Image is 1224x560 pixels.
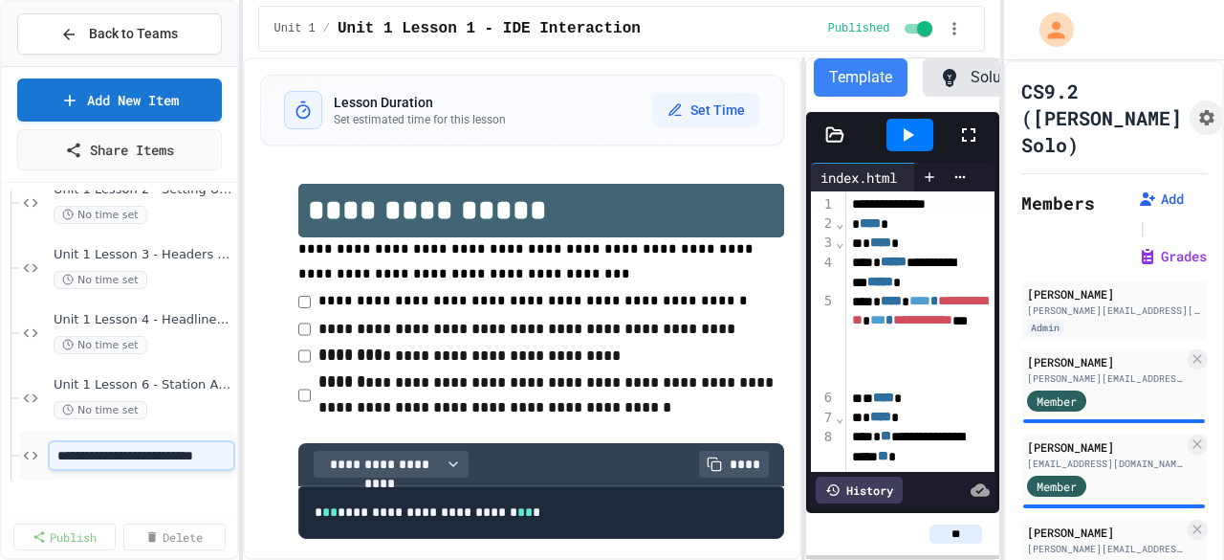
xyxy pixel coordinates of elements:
[1027,457,1184,471] div: [EMAIL_ADDRESS][DOMAIN_NAME]
[1027,285,1201,302] div: [PERSON_NAME]
[1027,524,1184,541] div: [PERSON_NAME]
[811,195,835,214] div: 1
[1027,542,1184,556] div: [PERSON_NAME][EMAIL_ADDRESS][DOMAIN_NAME]
[923,58,1042,97] button: Solution
[1037,478,1077,495] span: Member
[54,206,147,224] span: No time set
[816,477,903,504] div: History
[17,78,222,122] a: Add New Item
[1021,78,1182,158] h1: CS9.2 ([PERSON_NAME] Solo)
[323,21,330,36] span: /
[1027,353,1184,370] div: [PERSON_NAME]
[1138,190,1184,209] button: Add
[17,13,222,55] button: Back to Teams
[811,389,835,408] div: 6
[1027,438,1184,456] div: [PERSON_NAME]
[1190,101,1224,135] button: Assignment Settings
[835,215,844,231] span: Fold line
[814,58,907,97] button: Template
[338,17,641,40] span: Unit 1 Lesson 1 - IDE Interaction
[334,112,506,127] p: Set estimated time for this lesson
[811,409,835,428] div: 7
[811,254,835,293] div: 4
[811,163,930,191] div: index.html
[1037,392,1077,410] span: Member
[835,235,844,250] span: Fold line
[1027,303,1201,318] div: [PERSON_NAME][EMAIL_ADDRESS][PERSON_NAME][DOMAIN_NAME]
[811,292,835,389] div: 5
[54,271,147,289] span: No time set
[828,17,936,40] div: Content is published and visible to students
[1027,320,1063,336] div: Admin
[811,168,907,188] div: index.html
[828,21,890,36] span: Published
[54,377,233,393] span: Unit 1 Lesson 6 - Station Activity
[54,247,233,263] span: Unit 1 Lesson 3 - Headers and Paragraph tags
[835,410,844,425] span: Fold line
[811,428,835,486] div: 8
[17,129,222,170] a: Share Items
[123,524,226,550] a: Delete
[54,401,147,419] span: No time set
[1138,247,1207,266] button: Grades
[13,524,116,550] a: Publish
[811,234,835,253] div: 3
[1019,8,1079,52] div: My Account
[1027,371,1184,386] div: [PERSON_NAME][EMAIL_ADDRESS][DOMAIN_NAME]
[54,182,233,198] span: Unit 1 Lesson 2 - Setting Up HTML Doc
[233,446,252,465] button: More options
[334,93,506,112] h3: Lesson Duration
[1021,190,1095,216] h2: Members
[89,24,178,44] span: Back to Teams
[652,93,760,127] button: Set Time
[54,336,147,354] span: No time set
[54,312,233,328] span: Unit 1 Lesson 4 - Headlines Lab
[274,21,316,36] span: Unit 1
[1138,216,1147,239] span: |
[811,214,835,234] div: 2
